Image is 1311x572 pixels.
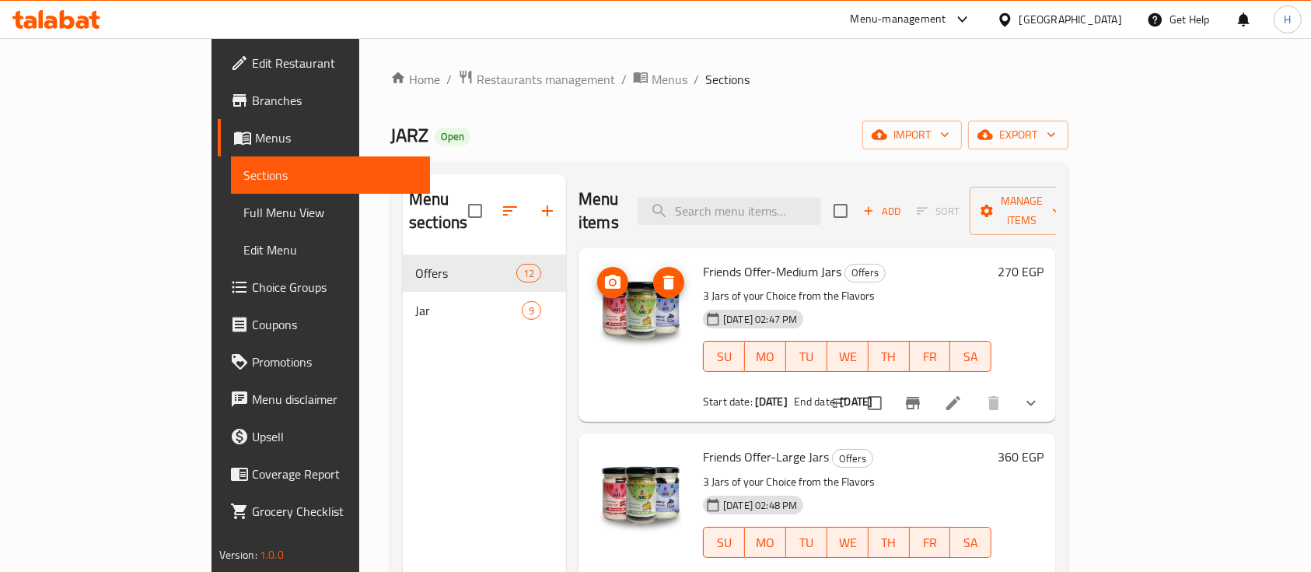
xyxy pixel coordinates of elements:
span: Open [435,130,470,143]
a: Choice Groups [218,268,431,306]
span: Sections [243,166,418,184]
div: Menu-management [851,10,946,29]
a: Restaurants management [458,69,615,89]
span: TU [792,346,821,368]
span: SU [710,346,739,368]
span: Upsell [252,427,418,446]
a: Menus [218,119,431,156]
span: Sections [705,70,750,89]
button: Branch-specific-item [894,384,932,422]
span: Menus [255,128,418,147]
span: SA [956,532,985,554]
button: import [862,121,962,149]
span: Edit Menu [243,240,418,259]
a: Sections [231,156,431,194]
h6: 270 EGP [998,261,1044,282]
span: Full Menu View [243,203,418,222]
h2: Menu sections [409,188,468,234]
a: Promotions [218,343,431,381]
div: Open [435,128,470,146]
div: [GEOGRAPHIC_DATA] [1019,11,1122,28]
span: Add item [857,199,907,223]
nav: breadcrumb [390,69,1068,89]
span: TH [875,532,904,554]
span: Select all sections [459,195,491,227]
div: items [516,264,541,282]
b: [DATE] [755,391,788,412]
h6: 360 EGP [998,446,1044,468]
button: Add section [529,192,566,230]
span: Friends Offer-Medium Jars [703,260,841,283]
span: 12 [517,266,540,281]
span: Sort sections [491,192,529,230]
span: Offers [845,264,885,282]
button: TU [786,341,827,372]
button: FR [910,527,951,558]
span: FR [916,346,945,368]
span: Jar [415,301,522,320]
a: Edit Menu [231,231,431,268]
span: TH [875,346,904,368]
div: Offers [844,264,886,282]
a: Branches [218,82,431,119]
span: Restaurants management [477,70,615,89]
div: items [522,301,541,320]
button: MO [745,527,786,558]
span: Offers [833,450,872,468]
li: / [694,70,699,89]
a: Edit menu item [944,394,963,412]
button: upload picture [597,267,628,298]
span: export [981,125,1056,145]
img: Friends Offer-Medium Jars [591,261,690,360]
span: Friends Offer-Large Jars [703,445,829,468]
button: FR [910,341,951,372]
span: H [1284,11,1291,28]
button: SA [950,341,991,372]
span: Offers [415,264,516,282]
span: TU [792,532,821,554]
span: MO [751,346,780,368]
div: Offers [832,449,873,468]
button: SU [703,527,745,558]
button: SU [703,341,745,372]
li: / [621,70,627,89]
p: 3 Jars of your Choice from the Flavors [703,472,991,492]
button: WE [827,341,869,372]
span: 1.0.0 [260,545,284,565]
span: Select section [824,195,857,227]
button: Add [857,199,907,223]
button: Manage items [970,187,1074,235]
button: delete [975,384,1012,422]
a: Coverage Report [218,455,431,493]
button: SA [950,527,991,558]
span: End date: [794,391,837,412]
div: Jar9 [403,292,566,329]
span: Manage items [982,191,1061,230]
span: SA [956,346,985,368]
span: WE [834,346,862,368]
button: TH [869,527,910,558]
button: show more [1012,384,1050,422]
span: import [875,125,949,145]
div: Offers12 [403,254,566,292]
span: Branches [252,91,418,110]
a: Upsell [218,418,431,455]
span: Add [861,202,903,220]
span: Coupons [252,315,418,334]
a: Coupons [218,306,431,343]
span: [DATE] 02:48 PM [717,498,803,513]
input: search [638,198,821,225]
button: export [968,121,1068,149]
span: Start date: [703,391,753,412]
span: Select to update [858,387,891,419]
button: TU [786,527,827,558]
span: Choice Groups [252,278,418,297]
a: Menus [633,69,687,89]
span: Coverage Report [252,465,418,483]
button: TH [869,341,910,372]
span: Version: [219,545,257,565]
li: / [446,70,452,89]
a: Edit Restaurant [218,44,431,82]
